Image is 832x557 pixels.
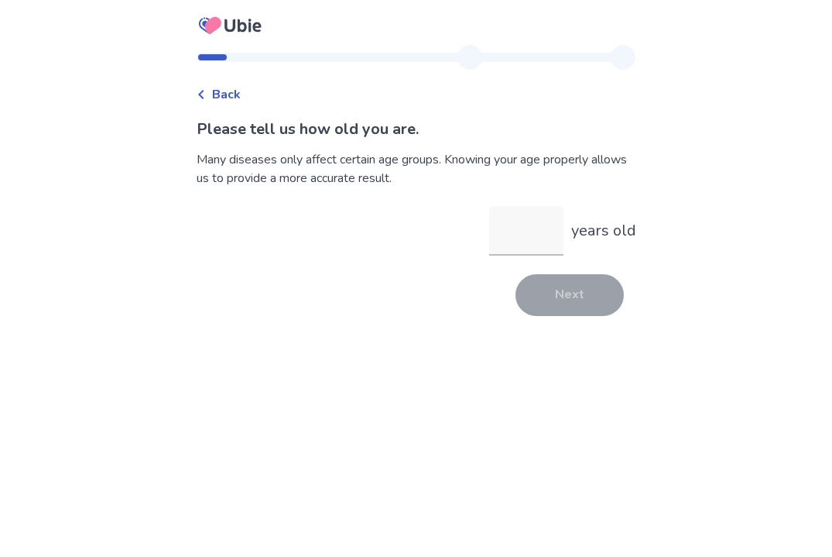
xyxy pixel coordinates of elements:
span: years old [571,220,636,241]
input: years old [489,206,563,256]
button: Next [515,274,624,316]
span: Please tell us how old you are. [197,119,419,139]
span: Many diseases only affect certain age groups. Knowing your age properly allows us to provide a mo... [197,151,630,187]
span: Back [212,86,241,103]
span: Next [555,287,584,302]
